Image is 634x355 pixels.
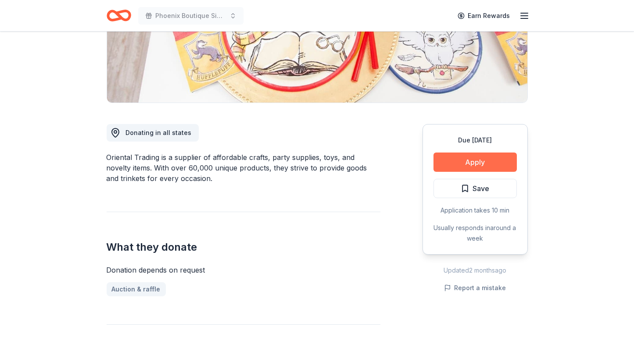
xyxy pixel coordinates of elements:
button: Report a mistake [444,283,506,293]
a: Earn Rewards [452,8,516,24]
div: Due [DATE] [433,135,517,146]
a: Home [107,5,131,26]
div: Application takes 10 min [433,205,517,216]
div: Donation depends on request [107,265,380,275]
div: Updated 2 months ago [423,265,528,276]
div: Usually responds in around a week [433,223,517,244]
h2: What they donate [107,240,380,254]
span: Phoenix Boutique Sip & Shop [156,11,226,21]
span: Save [473,183,490,194]
div: Oriental Trading is a supplier of affordable crafts, party supplies, toys, and novelty items. Wit... [107,152,380,184]
button: Phoenix Boutique Sip & Shop [138,7,244,25]
button: Apply [433,153,517,172]
button: Save [433,179,517,198]
a: Auction & raffle [107,282,166,296]
span: Donating in all states [126,129,192,136]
